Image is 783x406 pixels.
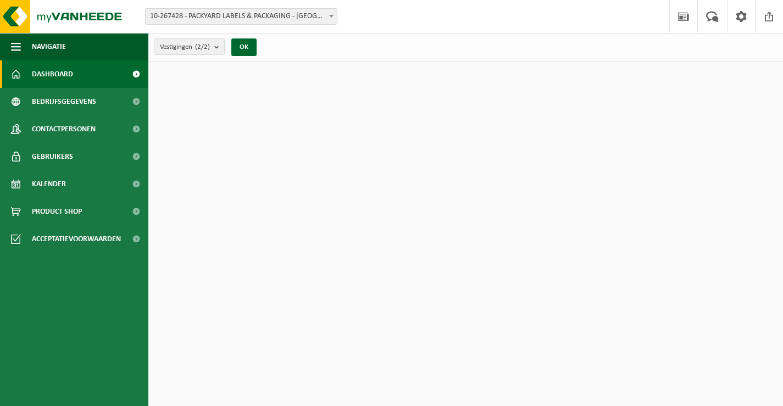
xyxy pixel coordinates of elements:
span: 10-267428 - PACKYARD LABELS & PACKAGING - NAZARETH [146,9,337,24]
button: OK [231,38,257,56]
span: Acceptatievoorwaarden [32,225,121,253]
span: Gebruikers [32,143,73,170]
span: Kalender [32,170,66,198]
span: Navigatie [32,33,66,60]
span: Contactpersonen [32,115,96,143]
span: Dashboard [32,60,73,88]
button: Vestigingen(2/2) [154,38,225,55]
span: Bedrijfsgegevens [32,88,96,115]
span: 10-267428 - PACKYARD LABELS & PACKAGING - NAZARETH [145,8,337,25]
span: Vestigingen [160,39,210,55]
count: (2/2) [195,43,210,51]
span: Product Shop [32,198,82,225]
